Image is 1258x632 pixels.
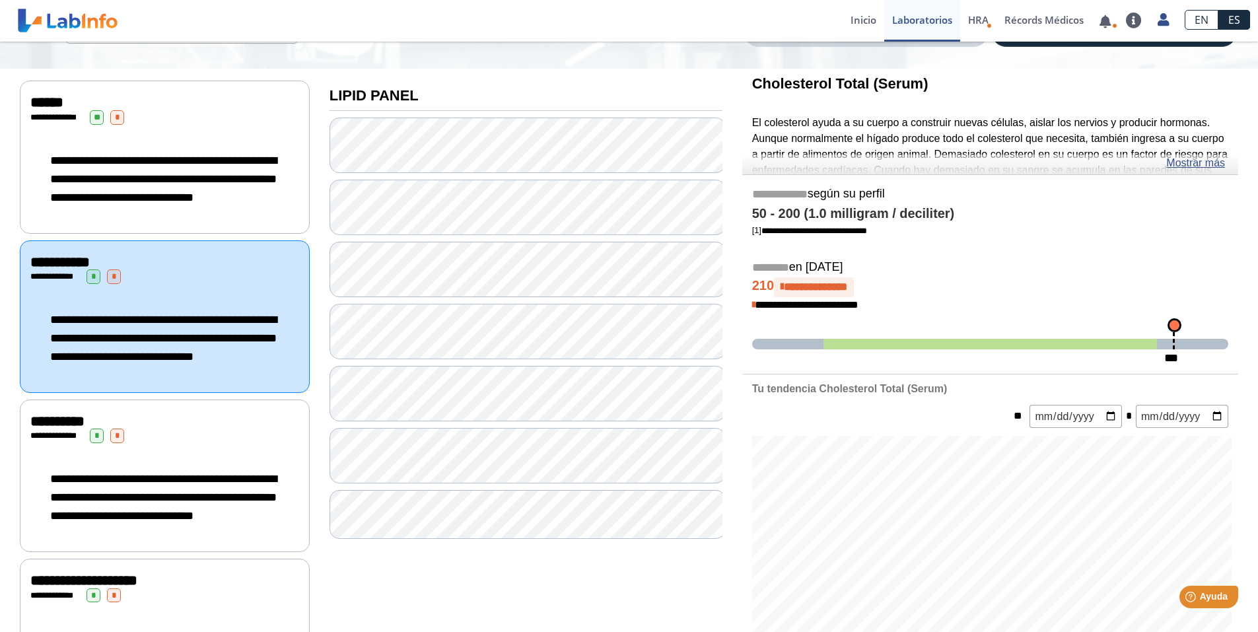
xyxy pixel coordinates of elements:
[752,383,947,394] b: Tu tendencia Cholesterol Total (Serum)
[1136,405,1228,428] input: mm/dd/yyyy
[1030,405,1122,428] input: mm/dd/yyyy
[1218,10,1250,30] a: ES
[752,115,1228,225] p: El colesterol ayuda a su cuerpo a construir nuevas células, aislar los nervios y producir hormona...
[1140,580,1243,617] iframe: Help widget launcher
[752,206,1228,222] h4: 50 - 200 (1.0 milligram / deciliter)
[330,87,419,104] b: LIPID PANEL
[752,225,867,235] a: [1]
[968,13,989,26] span: HRA
[752,187,1228,202] h5: según su perfil
[752,277,1228,297] h4: 210
[752,75,928,92] b: Cholesterol Total (Serum)
[752,260,1228,275] h5: en [DATE]
[1185,10,1218,30] a: EN
[1166,155,1225,171] a: Mostrar más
